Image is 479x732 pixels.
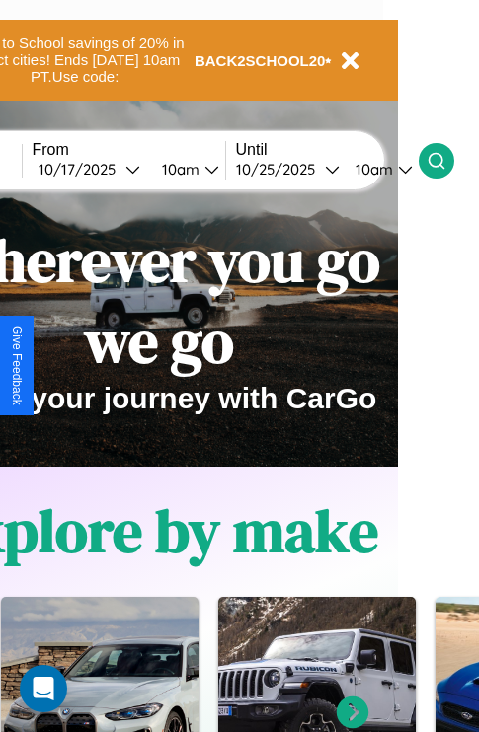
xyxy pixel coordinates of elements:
div: 10 / 17 / 2025 [39,160,125,179]
div: 10am [346,160,398,179]
div: 10 / 25 / 2025 [236,160,325,179]
b: BACK2SCHOOL20 [195,52,326,69]
button: 10/17/2025 [33,159,146,180]
div: Give Feedback [10,326,24,405]
button: 10am [340,159,419,180]
button: 10am [146,159,225,180]
div: 10am [152,160,204,179]
label: Until [236,141,419,159]
div: Open Intercom Messenger [20,665,67,712]
label: From [33,141,225,159]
